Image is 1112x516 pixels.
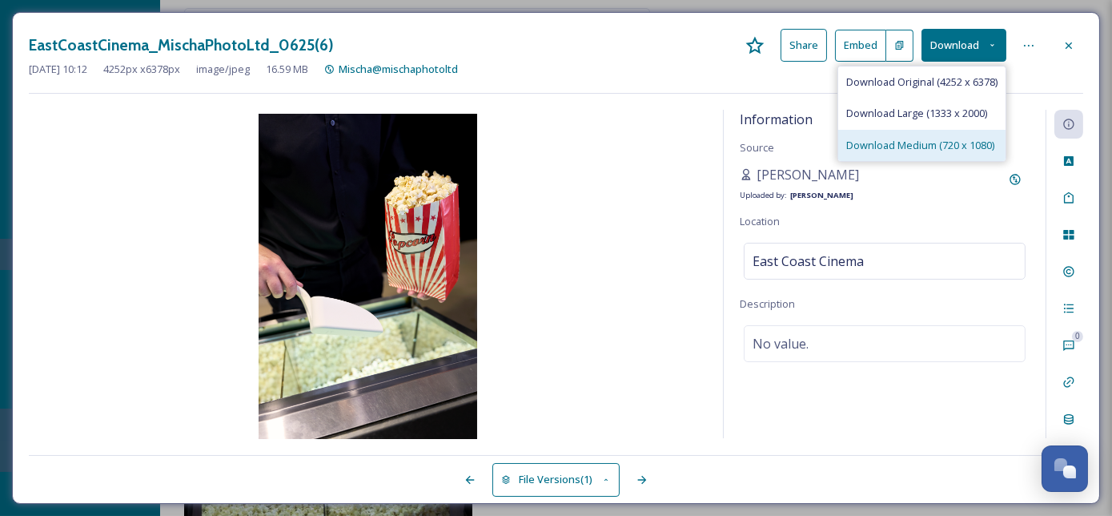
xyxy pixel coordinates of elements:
[790,190,853,200] strong: [PERSON_NAME]
[492,463,620,496] button: File Versions(1)
[1072,331,1083,342] div: 0
[740,111,813,128] span: Information
[29,62,87,77] span: [DATE] 10:12
[29,34,334,57] h3: EastCoastCinema_MischaPhotoLtd_0625(6)
[103,62,180,77] span: 4252 px x 6378 px
[757,165,859,184] span: [PERSON_NAME]
[740,140,774,155] span: Source
[846,75,998,90] span: Download Original (4252 x 6378)
[740,296,795,311] span: Description
[921,29,1006,62] button: Download
[846,138,994,153] span: Download Medium (720 x 1080)
[1042,445,1088,492] button: Open Chat
[29,114,707,442] img: ESC_place%20branding_0625_L1150755_high%20res.jpg
[753,334,809,353] span: No value.
[266,62,308,77] span: 16.59 MB
[781,29,827,62] button: Share
[846,106,987,121] span: Download Large (1333 x 2000)
[753,252,864,271] span: East Coast Cinema
[740,214,780,228] span: Location
[196,62,250,77] span: image/jpeg
[740,190,787,200] span: Uploaded by:
[339,62,458,76] span: Mischa@mischaphotoltd
[835,30,886,62] button: Embed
